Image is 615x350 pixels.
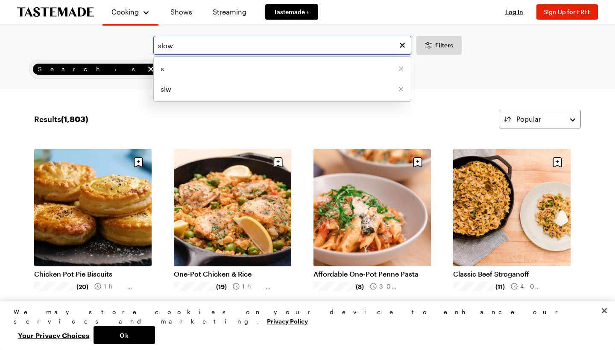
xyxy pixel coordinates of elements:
span: Cooking [111,8,139,16]
span: Results [34,113,88,125]
div: We may store cookies on your device to enhance our services and marketing. [14,307,594,326]
a: One-Pot Chicken & Rice [174,270,291,278]
button: Save recipe [549,154,565,170]
span: s [161,64,164,74]
div: Privacy [14,307,594,344]
button: Clear search [398,41,407,50]
button: Save recipe [130,154,146,170]
span: Filters [435,41,453,50]
button: Save recipe [270,154,286,170]
span: Search: s [38,64,144,74]
button: Remove [object Object] [398,86,404,92]
a: Affordable One-Pot Penne Pasta [313,270,431,278]
span: Popular [516,114,541,124]
button: Desktop filters [416,36,462,55]
a: Chicken Pot Pie Biscuits [34,270,152,278]
button: Close [595,301,614,320]
span: slw [161,84,171,94]
button: Ok [94,326,155,344]
a: More information about your privacy, opens in a new tab [267,317,308,325]
a: To Tastemade Home Page [17,7,94,17]
a: Classic Beef Stroganoff [453,270,571,278]
a: Tastemade + [265,4,318,20]
button: Save recipe [410,154,426,170]
button: Popular [499,110,581,128]
button: remove Search: s [146,64,155,74]
span: Sign Up for FREE [543,8,591,15]
button: Remove [object Object] [398,66,404,72]
span: Tastemade + [274,8,310,16]
button: Log In [497,8,531,16]
button: Your Privacy Choices [14,326,94,344]
button: Cooking [111,3,150,20]
span: Log In [505,8,523,15]
button: Sign Up for FREE [536,4,598,20]
span: ( 1,803 ) [61,114,88,124]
